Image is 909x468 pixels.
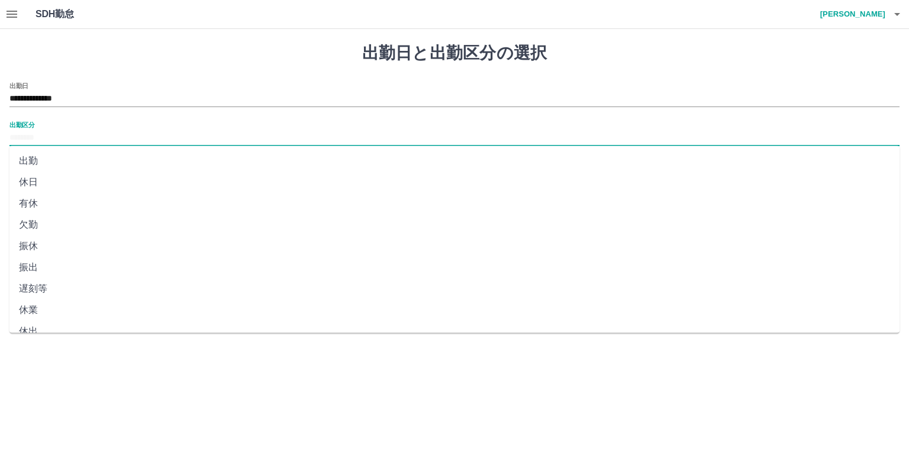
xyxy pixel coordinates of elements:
[9,172,900,193] li: 休日
[9,299,900,321] li: 休業
[9,81,28,90] label: 出勤日
[9,321,900,342] li: 休出
[9,120,34,129] label: 出勤区分
[9,278,900,299] li: 遅刻等
[9,150,900,172] li: 出勤
[9,43,900,63] h1: 出勤日と出勤区分の選択
[9,214,900,235] li: 欠勤
[9,193,900,214] li: 有休
[9,257,900,278] li: 振出
[9,235,900,257] li: 振休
